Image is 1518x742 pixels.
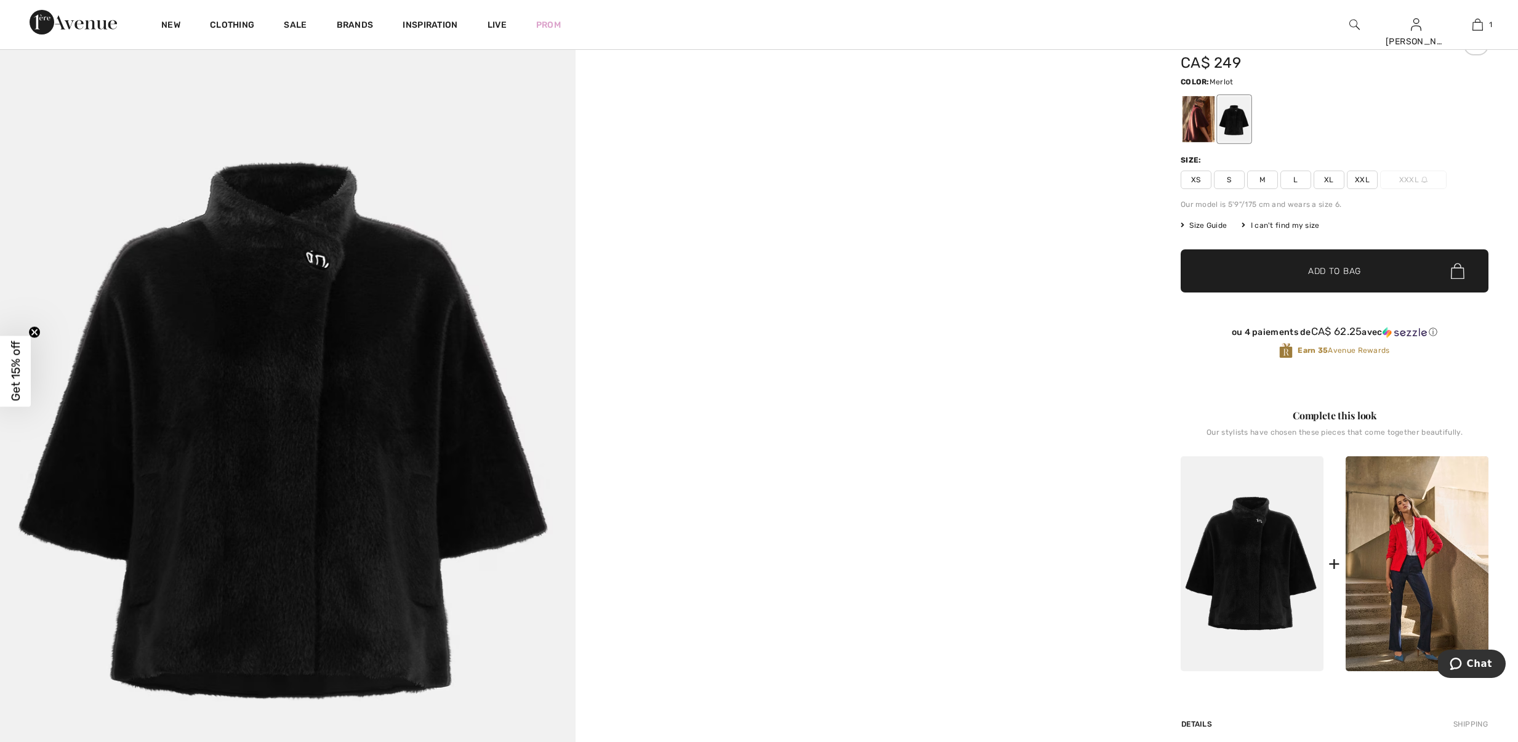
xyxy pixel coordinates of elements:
div: Complete this look [1181,408,1488,423]
span: XS [1181,171,1211,189]
img: ring-m.svg [1421,177,1428,183]
span: XL [1314,171,1344,189]
a: New [161,20,180,33]
span: Get 15% off [9,341,23,401]
span: Inspiration [403,20,457,33]
a: 1 [1447,17,1508,32]
img: Classic High-Waisted Bootcut Stretch Jean Style 251967 [1346,456,1488,671]
img: Avenue Rewards [1279,342,1293,359]
img: Formal Cape Top Style 253924 [1181,456,1323,671]
div: Details [1181,713,1215,735]
img: search the website [1349,17,1360,32]
button: Add to Bag [1181,249,1488,292]
div: Shipping [1450,713,1488,735]
div: [PERSON_NAME] [1386,35,1446,48]
div: I can't find my size [1242,220,1319,231]
div: ou 4 paiements de avec [1181,326,1488,338]
a: Sale [284,20,307,33]
span: Avenue Rewards [1298,345,1389,356]
a: Live [488,18,507,31]
div: Our stylists have chosen these pieces that come together beautifully. [1181,428,1488,446]
img: My Info [1411,17,1421,32]
span: CA$ 249 [1181,54,1241,71]
a: Sign In [1411,18,1421,30]
span: S [1214,171,1245,189]
a: Prom [536,18,561,31]
span: XXL [1347,171,1378,189]
div: Merlot [1183,96,1215,142]
iframe: Opens a widget where you can chat to one of our agents [1438,650,1506,680]
div: ou 4 paiements deCA$ 62.25avecSezzle Cliquez pour en savoir plus sur Sezzle [1181,326,1488,342]
img: My Bag [1472,17,1483,32]
span: Add to Bag [1308,265,1361,278]
span: M [1247,171,1278,189]
img: 1ère Avenue [30,10,117,34]
span: 1 [1489,19,1492,30]
div: Size: [1181,155,1204,166]
div: Our model is 5'9"/175 cm and wears a size 6. [1181,199,1488,210]
span: Merlot [1210,78,1234,86]
strong: Earn 35 [1298,346,1328,355]
button: Close teaser [28,326,41,338]
span: CA$ 62.25 [1311,325,1362,337]
a: Brands [337,20,374,33]
span: Size Guide [1181,220,1227,231]
a: Clothing [210,20,254,33]
div: + [1328,550,1340,578]
span: L [1280,171,1311,189]
img: Bag.svg [1451,263,1464,279]
span: Color: [1181,78,1210,86]
img: Sezzle [1383,327,1427,338]
div: Black [1218,96,1250,142]
span: XXXL [1380,171,1447,189]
